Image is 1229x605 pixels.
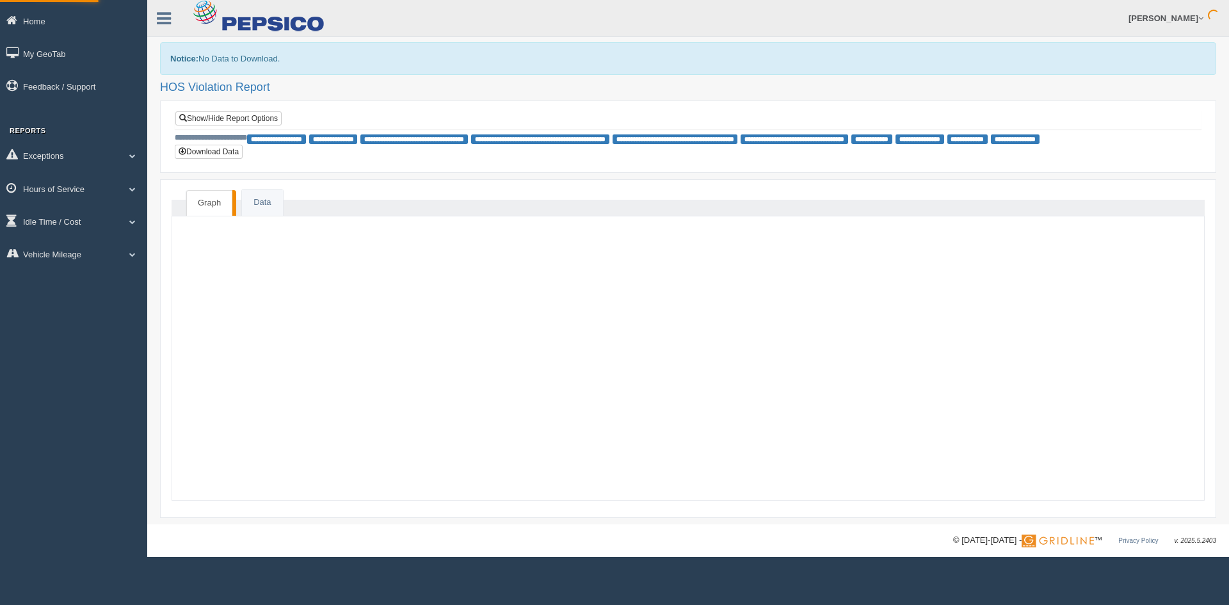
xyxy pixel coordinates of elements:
a: Graph [186,190,232,216]
a: Show/Hide Report Options [175,111,282,125]
h2: HOS Violation Report [160,81,1216,94]
a: Data [242,190,282,216]
span: v. 2025.5.2403 [1175,537,1216,544]
div: No Data to Download. [160,42,1216,75]
button: Download Data [175,145,243,159]
img: Gridline [1022,535,1094,547]
b: Notice: [170,54,198,63]
div: © [DATE]-[DATE] - ™ [953,534,1216,547]
a: Privacy Policy [1118,537,1158,544]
